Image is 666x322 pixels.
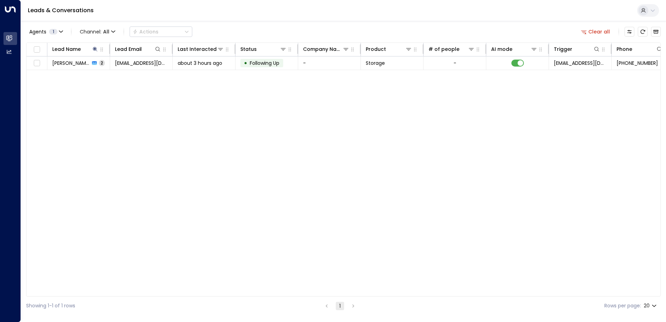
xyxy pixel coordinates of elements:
[604,302,641,309] label: Rows per page:
[115,45,142,53] div: Lead Email
[130,26,192,37] div: Button group with a nested menu
[52,60,90,67] span: Joe Jones
[617,60,658,67] span: +447595430955
[178,45,217,53] div: Last Interacted
[322,301,358,310] nav: pagination navigation
[28,6,94,14] a: Leads & Conversations
[491,45,512,53] div: AI mode
[578,27,613,37] button: Clear all
[554,45,600,53] div: Trigger
[133,29,158,35] div: Actions
[625,27,634,37] button: Customize
[240,45,287,53] div: Status
[99,60,105,66] span: 2
[26,27,65,37] button: Agents1
[428,45,475,53] div: # of people
[554,60,606,67] span: leads@space-station.co.uk
[644,301,658,311] div: 20
[651,27,661,37] button: Archived Leads
[115,60,168,67] span: joejonesjoe052@gmail.com
[29,29,46,34] span: Agents
[298,56,361,70] td: -
[336,302,344,310] button: page 1
[52,45,99,53] div: Lead Name
[617,45,663,53] div: Phone
[617,45,632,53] div: Phone
[428,45,459,53] div: # of people
[554,45,572,53] div: Trigger
[491,45,537,53] div: AI mode
[178,45,224,53] div: Last Interacted
[250,60,279,67] span: Following Up
[638,27,648,37] span: Refresh
[454,60,456,67] div: -
[366,60,385,67] span: Storage
[77,27,118,37] span: Channel:
[32,45,41,54] span: Toggle select all
[178,60,222,67] span: about 3 hours ago
[77,27,118,37] button: Channel:All
[366,45,386,53] div: Product
[366,45,412,53] div: Product
[103,29,109,34] span: All
[303,45,342,53] div: Company Name
[244,57,247,69] div: •
[303,45,349,53] div: Company Name
[52,45,81,53] div: Lead Name
[49,29,57,34] span: 1
[26,302,75,309] div: Showing 1-1 of 1 rows
[32,59,41,68] span: Toggle select row
[115,45,161,53] div: Lead Email
[240,45,257,53] div: Status
[130,26,192,37] button: Actions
